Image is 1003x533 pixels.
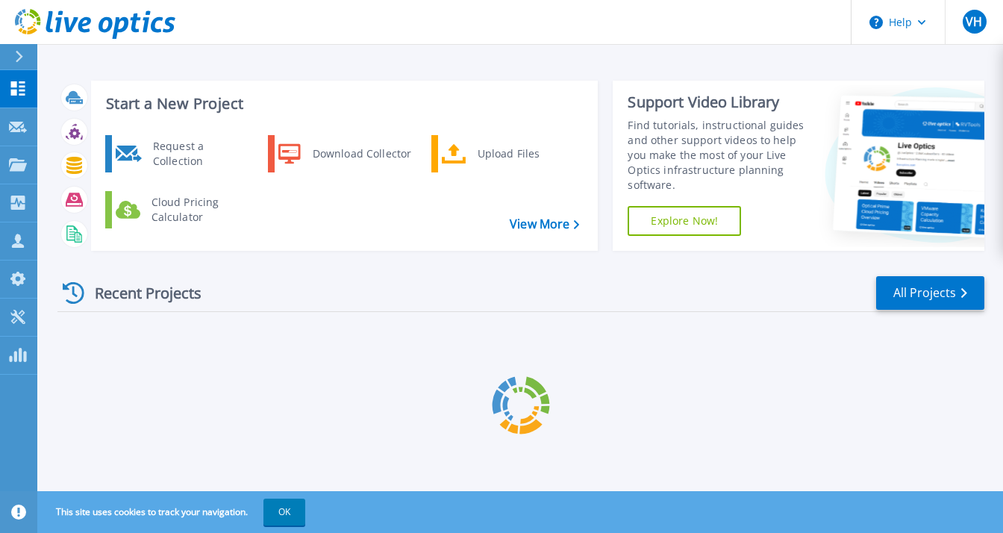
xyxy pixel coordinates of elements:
div: Cloud Pricing Calculator [144,195,254,225]
a: All Projects [876,276,984,310]
a: View More [510,217,579,231]
a: Request a Collection [105,135,258,172]
button: OK [263,499,305,526]
div: Request a Collection [146,139,254,169]
span: VH [966,16,982,28]
div: Download Collector [305,139,418,169]
a: Explore Now! [628,206,741,236]
a: Cloud Pricing Calculator [105,191,258,228]
h3: Start a New Project [106,96,579,112]
a: Download Collector [268,135,421,172]
div: Recent Projects [57,275,222,311]
span: This site uses cookies to track your navigation. [41,499,305,526]
div: Support Video Library [628,93,812,112]
div: Find tutorials, instructional guides and other support videos to help you make the most of your L... [628,118,812,193]
a: Upload Files [431,135,584,172]
div: Upload Files [470,139,581,169]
